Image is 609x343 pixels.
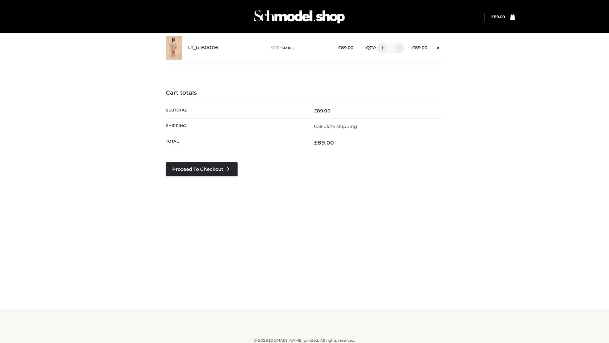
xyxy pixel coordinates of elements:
span: £ [314,108,317,114]
a: LT_b-B0006 [188,45,219,51]
span: £ [314,139,318,146]
a: Calculate shipping [314,124,357,129]
span: SMALL [281,45,295,50]
th: Shipping [166,118,304,134]
a: Proceed to Checkout [166,162,238,176]
th: Subtotal [166,103,304,118]
span: £ [338,45,341,50]
div: QTY: [360,43,402,53]
bdi: 89.00 [338,45,353,50]
th: Total [166,134,304,151]
a: Remove this item [434,43,443,51]
bdi: 89.00 [491,14,505,19]
h4: Cart totals [166,90,443,97]
a: £89.00 [491,14,505,19]
span: £ [412,45,415,50]
bdi: 89.00 [314,139,334,146]
span: £ [491,14,494,19]
img: Schmodel Admin 964 [252,4,347,29]
bdi: 89.00 [412,45,427,50]
p: size : [271,45,328,51]
bdi: 89.00 [314,108,331,114]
